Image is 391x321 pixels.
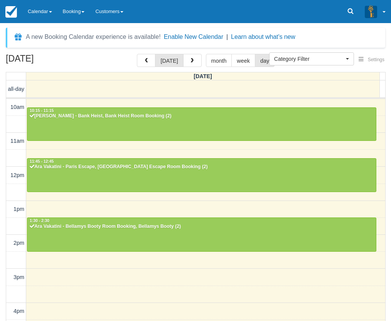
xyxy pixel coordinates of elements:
span: | [226,33,228,40]
span: all-day [8,86,24,92]
button: month [206,54,232,67]
div: Ara Vakatini - Bellamys Booty Room Booking, Bellamys Booty (2) [29,224,374,230]
span: 2pm [13,240,24,246]
span: 4pm [13,308,24,314]
button: Settings [354,54,389,65]
div: [PERSON_NAME] - Bank Heist, Bank Heist Room Booking (2) [29,113,374,119]
img: checkfront-main-nav-mini-logo.png [5,6,17,18]
a: 11:45 - 12:45Ara Vakatini - Paris Escape, [GEOGRAPHIC_DATA] Escape Room Booking (2) [27,158,376,192]
span: Category Filter [274,55,344,63]
h2: [DATE] [6,54,103,68]
span: 10am [10,104,24,110]
button: week [231,54,255,67]
span: 3pm [13,274,24,280]
img: A3 [365,5,377,18]
div: Ara Vakatini - Paris Escape, [GEOGRAPHIC_DATA] Escape Room Booking (2) [29,164,374,170]
span: 12pm [10,172,24,178]
a: Learn about what's new [231,33,295,40]
span: 11:45 - 12:45 [30,159,54,164]
a: 1:30 - 2:30Ara Vakatini - Bellamys Booty Room Booking, Bellamys Booty (2) [27,217,376,251]
button: day [255,54,275,67]
a: 10:15 - 11:15[PERSON_NAME] - Bank Heist, Bank Heist Room Booking (2) [27,107,376,141]
button: [DATE] [155,54,183,67]
span: 1:30 - 2:30 [30,219,49,223]
button: Category Filter [269,52,354,65]
div: A new Booking Calendar experience is available! [26,32,161,42]
span: [DATE] [194,73,212,79]
span: Settings [368,57,384,62]
button: Enable New Calendar [164,33,223,41]
span: 1pm [13,206,24,212]
span: 10:15 - 11:15 [30,109,54,113]
span: 11am [10,138,24,144]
